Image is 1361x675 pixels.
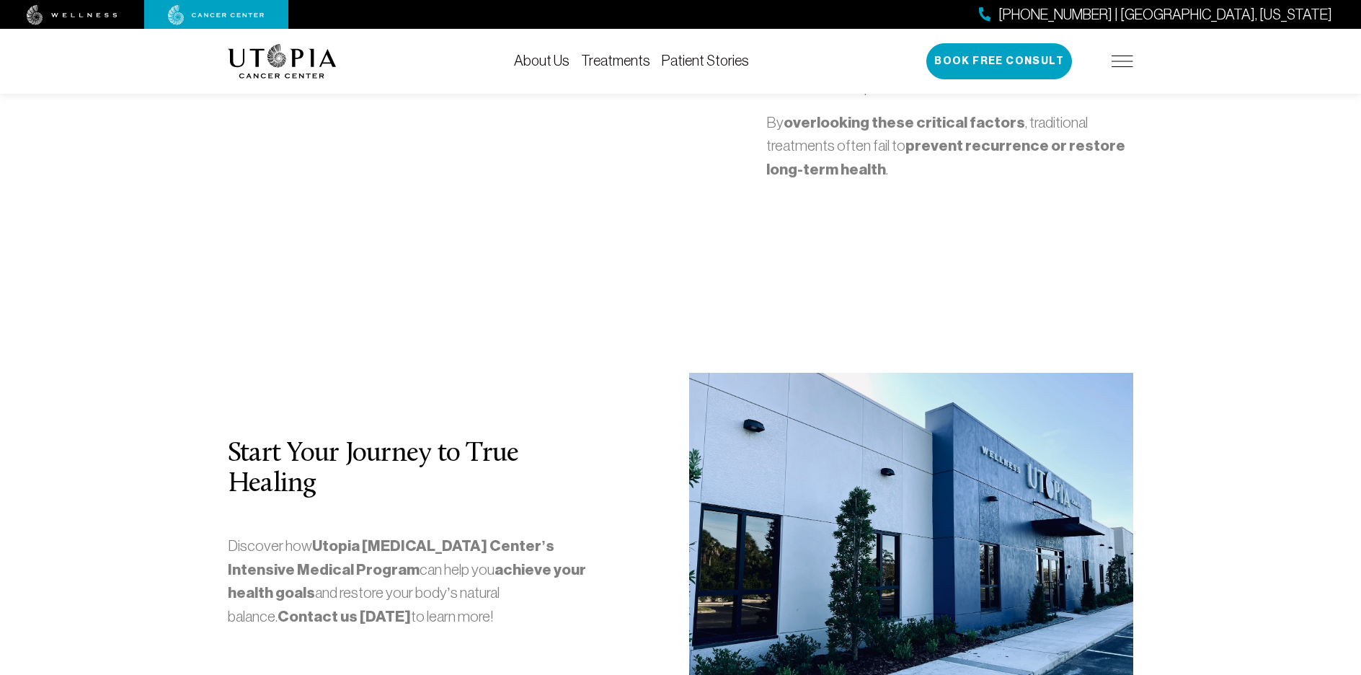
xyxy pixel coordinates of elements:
a: [PHONE_NUMBER] | [GEOGRAPHIC_DATA], [US_STATE] [979,4,1332,25]
strong: Utopia [MEDICAL_DATA] Center’s Intensive Medical Program [228,537,554,579]
h2: Start Your Journey to True Healing [228,439,595,500]
p: By , traditional treatments often fail to . [766,111,1133,182]
span: [PHONE_NUMBER] | [GEOGRAPHIC_DATA], [US_STATE] [998,4,1332,25]
button: Book Free Consult [926,43,1072,79]
strong: overlooking these critical factors [784,113,1025,132]
img: icon-hamburger [1112,56,1133,67]
img: wellness [27,5,118,25]
a: Patient Stories [662,53,749,69]
a: Contact us [DATE] [278,607,411,626]
img: cancer center [168,5,265,25]
strong: prevent recurrence or restore long-term health [766,136,1125,179]
p: Discover how can help you and restore your body’s natural balance. to learn more! [228,534,595,628]
a: About Us [514,53,569,69]
img: logo [228,44,337,79]
a: Treatments [581,53,650,69]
